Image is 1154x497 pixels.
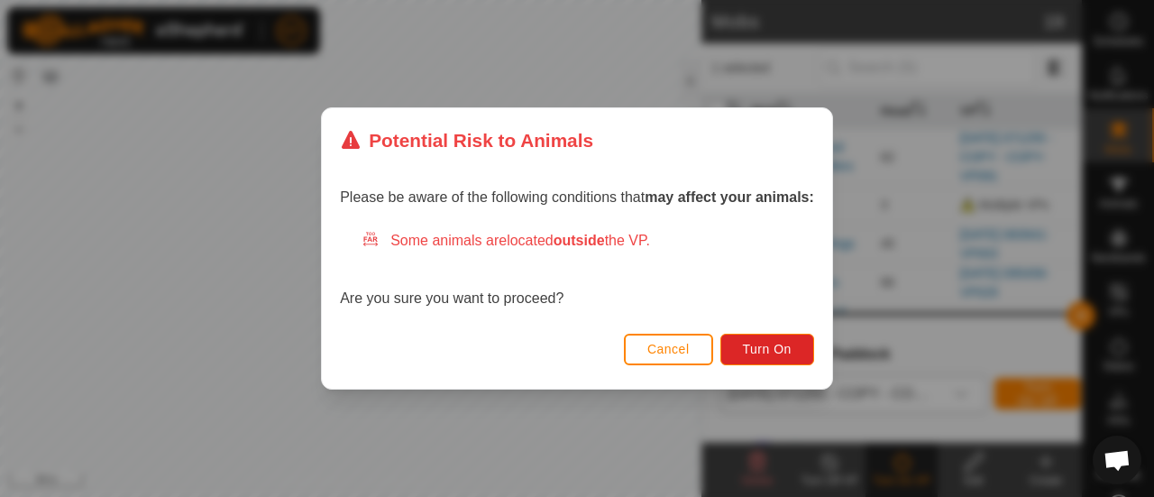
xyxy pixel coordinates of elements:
[507,233,650,248] span: located the VP.
[340,230,814,309] div: Are you sure you want to proceed?
[645,189,814,205] strong: may affect your animals:
[362,230,814,252] div: Some animals are
[624,334,713,365] button: Cancel
[340,189,814,205] span: Please be aware of the following conditions that
[720,334,814,365] button: Turn On
[554,233,605,248] strong: outside
[743,342,792,356] span: Turn On
[340,126,593,154] div: Potential Risk to Animals
[1093,436,1141,484] div: Open chat
[647,342,690,356] span: Cancel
